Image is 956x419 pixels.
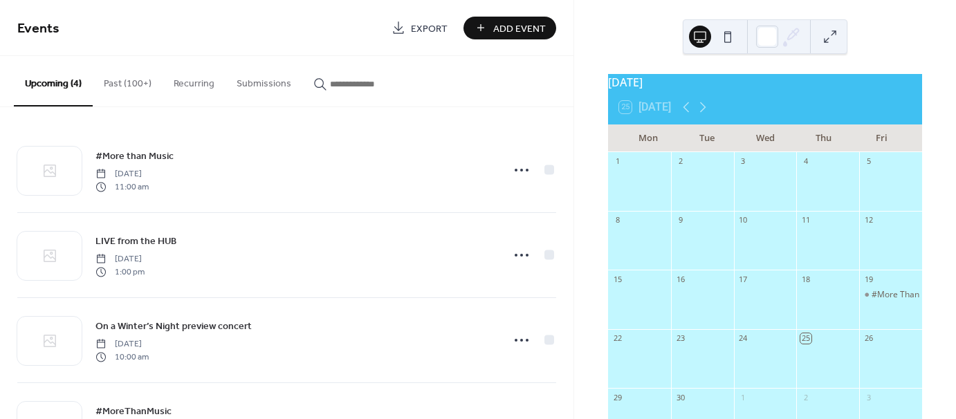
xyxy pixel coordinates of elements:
span: 11:00 am [95,180,149,193]
span: 1:00 pm [95,266,145,278]
div: #More Than Music [859,289,922,301]
span: [DATE] [95,338,149,351]
div: #More Than Music [872,289,944,301]
button: Submissions [226,56,302,105]
span: Events [17,15,59,42]
span: LIVE from the HUB [95,234,176,249]
span: #MoreThanMusic [95,404,172,419]
a: Export [381,17,458,39]
span: [DATE] [95,253,145,266]
div: 10 [738,215,748,225]
div: Fri [853,124,911,152]
a: #MoreThanMusic [95,403,172,419]
div: 9 [675,215,686,225]
div: Thu [794,124,852,152]
div: 24 [738,333,748,344]
span: Add Event [493,21,546,36]
div: 15 [612,274,623,284]
div: 19 [863,274,874,284]
div: 3 [863,392,874,402]
div: 22 [612,333,623,344]
div: 25 [800,333,811,344]
span: Export [411,21,448,36]
div: 2 [675,156,686,167]
div: 11 [800,215,811,225]
button: Past (100+) [93,56,163,105]
div: 16 [675,274,686,284]
div: Wed [736,124,794,152]
div: 2 [800,392,811,402]
div: 29 [612,392,623,402]
div: 8 [612,215,623,225]
span: [DATE] [95,168,149,180]
div: 1 [738,392,748,402]
div: Mon [619,124,677,152]
button: Upcoming (4) [14,56,93,106]
span: 10:00 am [95,351,149,363]
div: 1 [612,156,623,167]
a: On a Winter’s Night preview concert [95,318,252,334]
div: 3 [738,156,748,167]
div: 12 [863,215,874,225]
div: [DATE] [608,74,922,91]
span: On a Winter’s Night preview concert [95,319,252,334]
a: LIVE from the HUB [95,233,176,249]
div: 17 [738,274,748,284]
div: 30 [675,392,686,402]
span: #More than Music [95,149,174,164]
div: Tue [678,124,736,152]
div: 18 [800,274,811,284]
button: Add Event [463,17,556,39]
div: 4 [800,156,811,167]
a: #More than Music [95,148,174,164]
div: 26 [863,333,874,344]
button: Recurring [163,56,226,105]
div: 5 [863,156,874,167]
div: 23 [675,333,686,344]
